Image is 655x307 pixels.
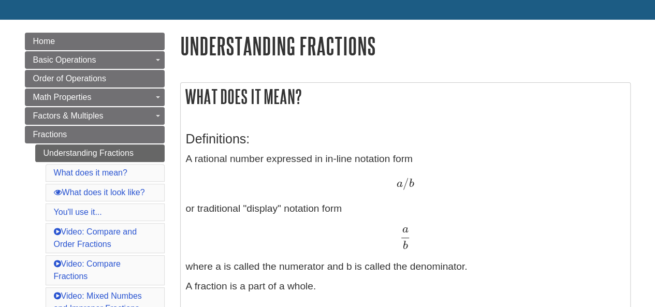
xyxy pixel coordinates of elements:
span: Factors & Multiples [33,111,104,120]
span: Math Properties [33,93,92,101]
a: What does it mean? [54,168,127,177]
h1: Understanding Fractions [180,33,631,59]
a: Fractions [25,126,165,143]
span: a [402,224,409,235]
a: Order of Operations [25,70,165,87]
a: Video: Compare and Order Fractions [54,227,137,248]
span: Basic Operations [33,55,96,64]
a: Understanding Fractions [35,144,165,162]
a: Home [25,33,165,50]
span: Order of Operations [33,74,106,83]
h2: What does it mean? [181,83,630,110]
a: Math Properties [25,89,165,106]
span: b [403,240,408,252]
a: Video: Compare Fractions [54,259,121,281]
a: Basic Operations [25,51,165,69]
p: A rational number expressed in in-line notation form or traditional "display" notation form where... [186,152,625,274]
span: b [409,178,414,189]
a: What does it look like? [54,188,145,197]
span: Home [33,37,55,46]
span: Fractions [33,130,67,139]
a: You'll use it... [54,208,102,216]
a: Factors & Multiples [25,107,165,125]
span: a [396,178,402,189]
span: / [402,176,409,190]
h3: Definitions: [186,131,625,147]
